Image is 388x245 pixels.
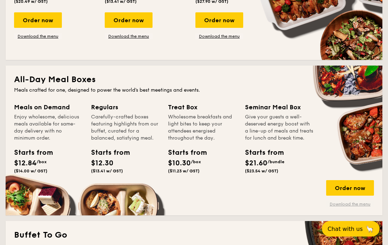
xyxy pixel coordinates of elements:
div: Regulars [91,102,160,112]
div: Enjoy wholesome, delicious meals available for same-day delivery with no minimum order. [14,114,83,142]
a: Download the menu [326,201,374,207]
div: Meals crafted for one, designed to power the world's best meetings and events. [14,87,374,94]
span: ($14.00 w/ GST) [14,169,47,173]
div: Starts from [14,147,46,158]
div: Meals on Demand [14,102,83,112]
a: Download the menu [14,33,62,39]
span: /box [37,159,47,164]
div: Give your guests a well-deserved energy boost with a line-up of meals and treats for lunch and br... [245,114,313,142]
span: $10.30 [168,159,191,167]
a: Download the menu [105,33,153,39]
div: Treat Box [168,102,237,112]
a: Download the menu [195,33,243,39]
h2: Buffet To Go [14,229,374,241]
div: Carefully-crafted boxes featuring highlights from our buffet, curated for a balanced, satisfying ... [91,114,160,142]
span: ($13.41 w/ GST) [91,169,123,173]
span: ($11.23 w/ GST) [168,169,200,173]
div: Order now [14,12,62,28]
span: $12.30 [91,159,114,167]
span: /bundle [267,159,284,164]
div: Starts from [245,147,277,158]
span: $21.60 [245,159,267,167]
div: Order now [326,180,374,196]
div: Wholesome breakfasts and light bites to keep your attendees energised throughout the day. [168,114,237,142]
span: /box [191,159,201,164]
h2: All-Day Meal Boxes [14,74,374,85]
div: Order now [105,12,153,28]
span: 🦙 [366,225,374,233]
button: Chat with us🦙 [322,221,380,237]
span: Chat with us [328,226,363,232]
span: ($23.54 w/ GST) [245,169,278,173]
div: Starts from [168,147,200,158]
div: Starts from [91,147,123,158]
div: Order now [195,12,243,28]
span: $12.84 [14,159,37,167]
div: Seminar Meal Box [245,102,313,112]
